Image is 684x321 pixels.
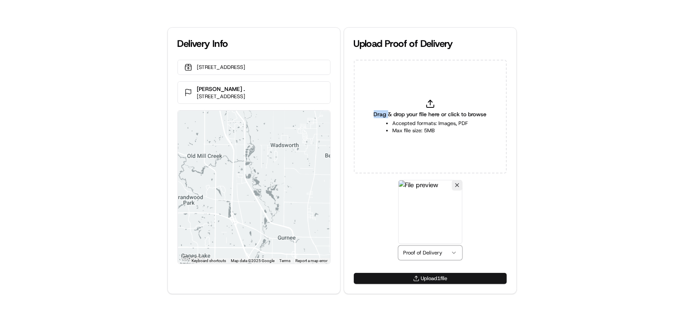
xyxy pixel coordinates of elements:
a: Terms [280,258,291,263]
p: [PERSON_NAME] . [197,85,246,93]
button: Upload1file [354,273,507,284]
span: Map data ©2025 Google [231,258,275,263]
a: Open this area in Google Maps (opens a new window) [180,253,206,264]
img: Google [180,253,206,264]
a: Report a map error [296,258,328,263]
p: [STREET_ADDRESS] [197,93,246,100]
div: Delivery Info [178,37,331,50]
p: [STREET_ADDRESS] [197,64,246,71]
div: Upload Proof of Delivery [354,37,507,50]
li: Max file size: 5MB [392,127,468,134]
button: Keyboard shortcuts [192,258,226,264]
span: Drag & drop your file here or click to browse [374,110,487,118]
img: File preview [398,180,462,244]
li: Accepted formats: Images, PDF [392,120,468,127]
